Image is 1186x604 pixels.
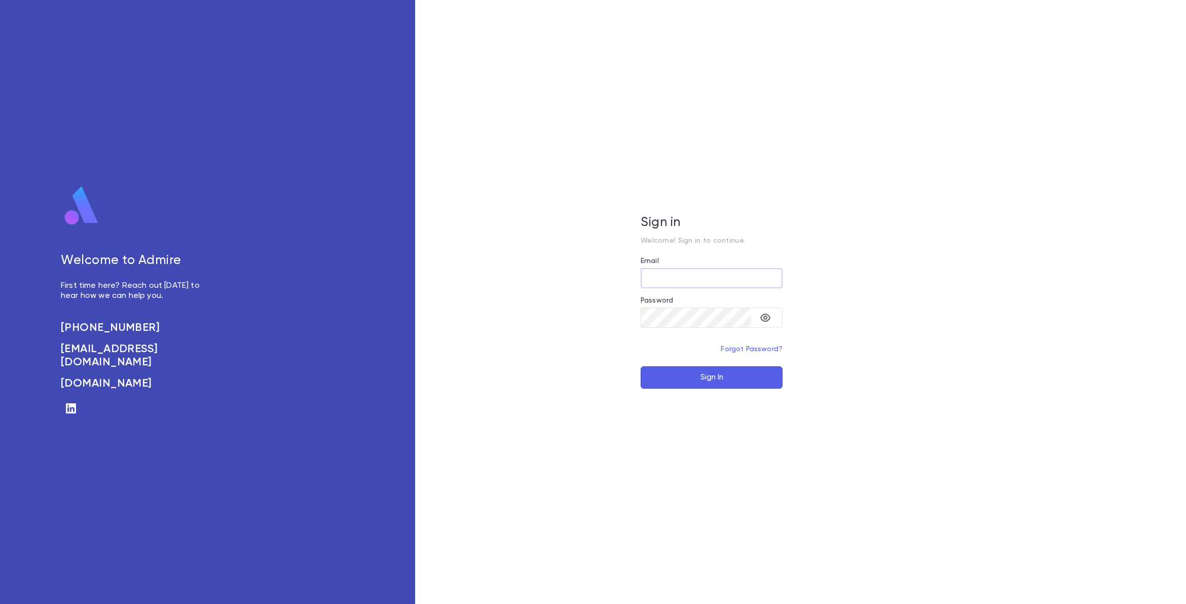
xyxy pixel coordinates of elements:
a: [DOMAIN_NAME] [61,377,211,390]
p: First time here? Reach out [DATE] to hear how we can help you. [61,281,211,301]
label: Password [641,296,673,305]
h5: Welcome to Admire [61,253,211,269]
label: Email [641,257,659,265]
a: [PHONE_NUMBER] [61,321,211,334]
button: toggle password visibility [755,308,775,328]
p: Welcome! Sign in to continue. [641,237,783,245]
a: [EMAIL_ADDRESS][DOMAIN_NAME] [61,343,211,369]
h5: Sign in [641,215,783,231]
img: logo [61,185,102,226]
a: Forgot Password? [721,346,783,353]
button: Sign In [641,366,783,389]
